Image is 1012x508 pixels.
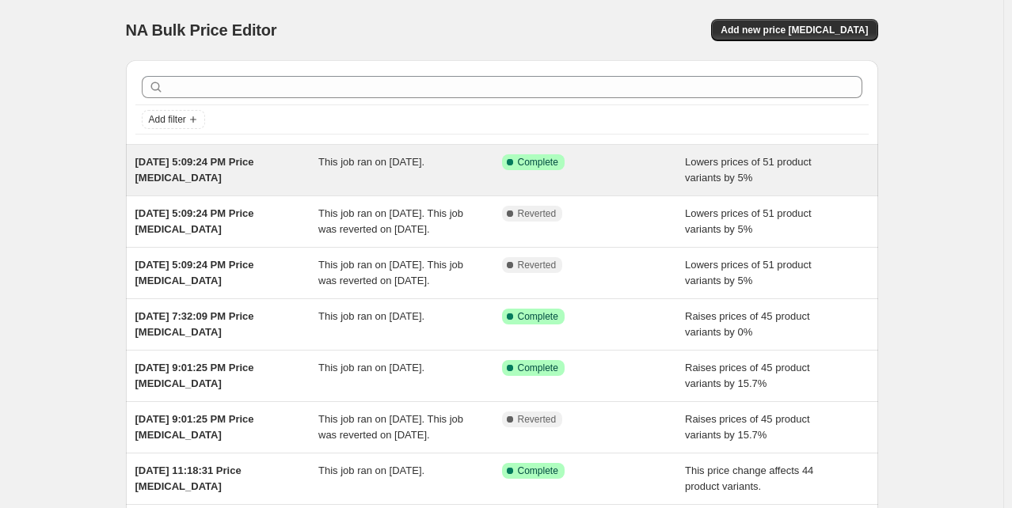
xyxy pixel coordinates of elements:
[135,207,254,235] span: [DATE] 5:09:24 PM Price [MEDICAL_DATA]
[721,24,868,36] span: Add new price [MEDICAL_DATA]
[685,310,810,338] span: Raises prices of 45 product variants by 0%
[518,413,557,426] span: Reverted
[126,21,277,39] span: NA Bulk Price Editor
[685,259,812,286] span: Lowers prices of 51 product variants by 5%
[149,113,186,126] span: Add filter
[518,362,558,374] span: Complete
[318,259,463,286] span: This job ran on [DATE]. This job was reverted on [DATE].
[685,156,812,184] span: Lowers prices of 51 product variants by 5%
[142,110,205,129] button: Add filter
[711,19,877,41] button: Add new price [MEDICAL_DATA]
[135,362,254,389] span: [DATE] 9:01:25 PM Price [MEDICAL_DATA]
[135,464,242,492] span: [DATE] 11:18:31 Price [MEDICAL_DATA]
[518,207,557,220] span: Reverted
[685,362,810,389] span: Raises prices of 45 product variants by 15.7%
[135,413,254,441] span: [DATE] 9:01:25 PM Price [MEDICAL_DATA]
[685,207,812,235] span: Lowers prices of 51 product variants by 5%
[135,310,254,338] span: [DATE] 7:32:09 PM Price [MEDICAL_DATA]
[135,259,254,286] span: [DATE] 5:09:24 PM Price [MEDICAL_DATA]
[518,464,558,477] span: Complete
[685,413,810,441] span: Raises prices of 45 product variants by 15.7%
[518,156,558,169] span: Complete
[318,464,424,476] span: This job ran on [DATE].
[318,310,424,322] span: This job ran on [DATE].
[518,310,558,323] span: Complete
[318,413,463,441] span: This job ran on [DATE]. This job was reverted on [DATE].
[135,156,254,184] span: [DATE] 5:09:24 PM Price [MEDICAL_DATA]
[318,207,463,235] span: This job ran on [DATE]. This job was reverted on [DATE].
[685,464,813,492] span: This price change affects 44 product variants.
[318,156,424,168] span: This job ran on [DATE].
[318,362,424,373] span: This job ran on [DATE].
[518,259,557,271] span: Reverted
